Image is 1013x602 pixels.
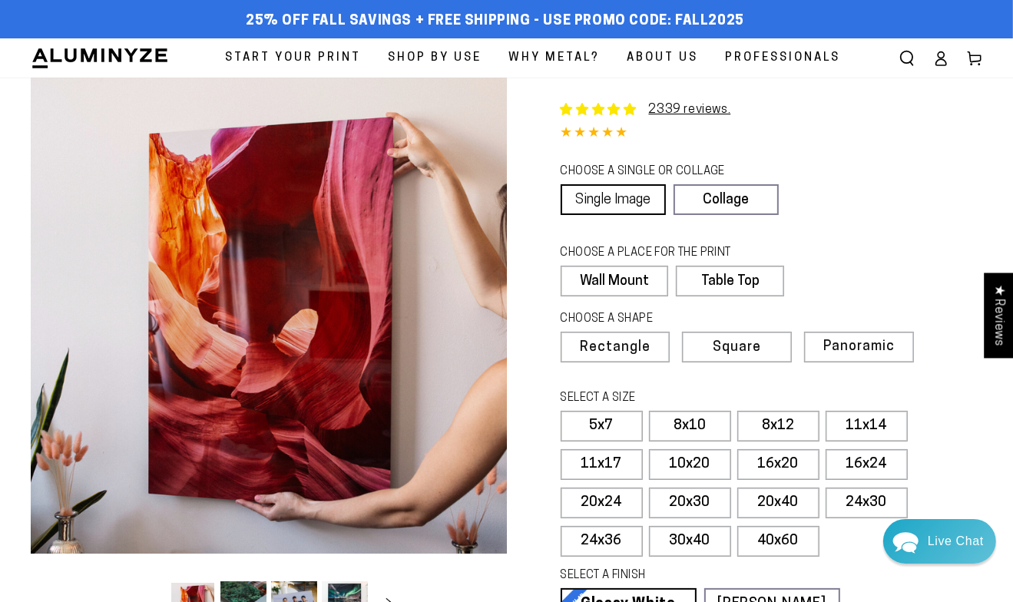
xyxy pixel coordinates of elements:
span: Professionals [725,48,840,68]
legend: CHOOSE A PLACE FOR THE PRINT [561,245,770,262]
div: 4.84 out of 5.0 stars [561,123,983,145]
label: 8x10 [649,411,731,442]
img: Aluminyze [31,47,169,70]
label: 11x14 [826,411,908,442]
span: Panoramic [823,339,895,354]
span: About Us [627,48,698,68]
div: Contact Us Directly [928,519,984,564]
a: 2339 reviews. [649,104,731,116]
legend: CHOOSE A SHAPE [561,311,773,328]
legend: SELECT A SIZE [561,390,808,407]
a: Collage [674,184,779,215]
span: 25% off FALL Savings + Free Shipping - Use Promo Code: FALL2025 [246,13,744,30]
span: Shop By Use [388,48,482,68]
a: Why Metal? [497,38,611,78]
a: About Us [615,38,710,78]
label: 20x30 [649,488,731,518]
label: 16x24 [826,449,908,480]
span: Square [713,341,761,355]
label: Wall Mount [561,266,669,296]
label: 24x30 [826,488,908,518]
span: Rectangle [580,341,651,355]
span: Start Your Print [225,48,361,68]
label: 30x40 [649,526,731,557]
label: 20x24 [561,488,643,518]
label: Table Top [676,266,784,296]
span: Why Metal? [508,48,600,68]
legend: SELECT A FINISH [561,567,808,584]
label: 20x40 [737,488,819,518]
div: Click to open Judge.me floating reviews tab [984,273,1013,358]
label: 16x20 [737,449,819,480]
legend: CHOOSE A SINGLE OR COLLAGE [561,164,764,180]
summary: Search our site [890,41,924,75]
label: 10x20 [649,449,731,480]
a: Shop By Use [376,38,493,78]
a: Professionals [713,38,852,78]
label: 24x36 [561,526,643,557]
label: 8x12 [737,411,819,442]
label: 5x7 [561,411,643,442]
a: Single Image [561,184,666,215]
div: Chat widget toggle [883,519,996,564]
label: 40x60 [737,526,819,557]
a: Start Your Print [214,38,372,78]
label: 11x17 [561,449,643,480]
